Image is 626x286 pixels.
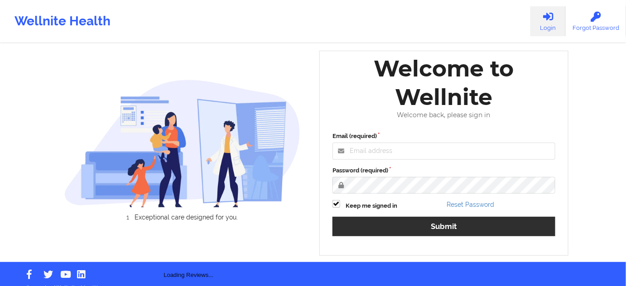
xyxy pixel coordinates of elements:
[566,6,626,36] a: Forgot Password
[332,132,555,141] label: Email (required)
[326,54,562,111] div: Welcome to Wellnite
[530,6,566,36] a: Login
[72,214,300,221] li: Exceptional care designed for you.
[326,111,562,119] div: Welcome back, please sign in
[332,166,555,175] label: Password (required)
[332,143,555,160] input: Email address
[64,79,301,207] img: wellnite-auth-hero_200.c722682e.png
[64,236,313,280] div: Loading Reviews...
[332,217,555,236] button: Submit
[447,201,495,208] a: Reset Password
[346,201,397,210] label: Keep me signed in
